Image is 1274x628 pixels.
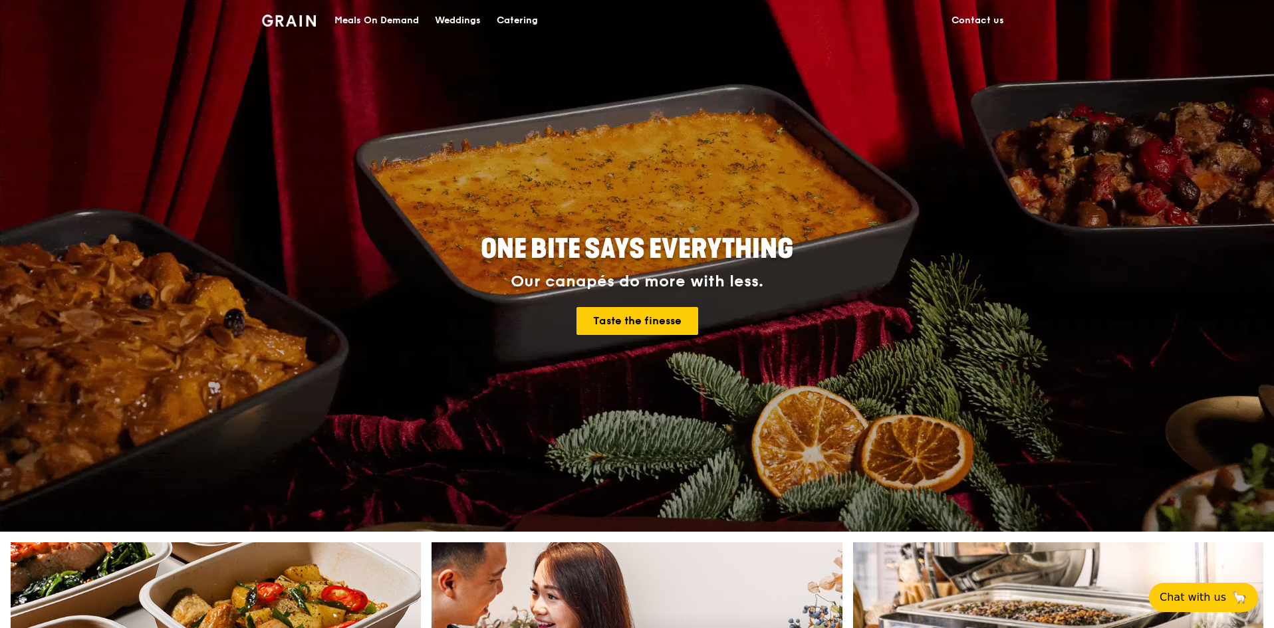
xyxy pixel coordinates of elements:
div: Our canapés do more with less. [398,272,876,291]
span: Chat with us [1160,589,1226,605]
div: Weddings [435,1,481,41]
span: ONE BITE SAYS EVERYTHING [481,233,793,265]
a: Taste the finesse [576,307,698,335]
div: Catering [497,1,538,41]
span: 🦙 [1231,589,1247,605]
div: Meals On Demand [334,1,419,41]
a: Weddings [427,1,489,41]
img: Grain [262,15,316,27]
button: Chat with us🦙 [1149,583,1258,612]
a: Catering [489,1,546,41]
a: Contact us [944,1,1012,41]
